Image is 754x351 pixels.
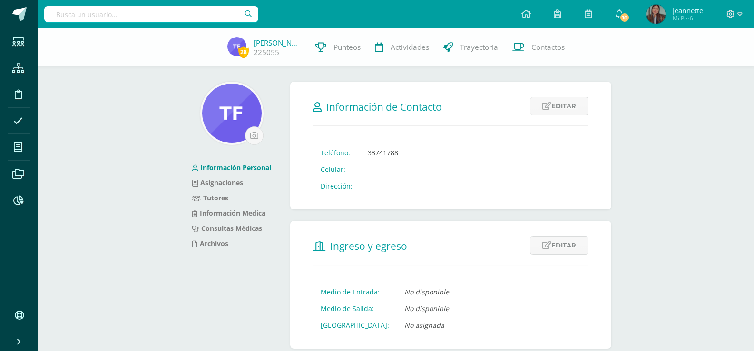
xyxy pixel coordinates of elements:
span: Ingreso y egreso [330,239,407,253]
a: Información Personal [192,163,271,172]
a: Asignaciones [192,178,243,187]
a: Consultas Médicas [192,224,262,233]
span: 28 [238,46,249,58]
a: Punteos [308,28,368,66]
a: Archivos [192,239,228,248]
td: Celular: [313,161,360,178]
i: No disponible [404,287,449,296]
span: Actividades [391,42,429,52]
a: Información Medica [192,209,265,218]
a: 225055 [254,47,279,57]
span: Punteos [333,42,361,52]
a: Actividades [368,28,436,66]
a: Editar [530,97,588,115]
td: [GEOGRAPHIC_DATA]: [313,317,397,333]
span: Información de Contacto [326,100,442,114]
td: Medio de Salida: [313,300,397,317]
span: Mi Perfil [673,14,703,22]
span: Contactos [531,42,565,52]
input: Busca un usuario... [44,6,258,22]
span: Trayectoria [460,42,498,52]
a: Contactos [505,28,572,66]
span: Jeannette [673,6,703,15]
td: Dirección: [313,178,360,194]
i: No asignada [404,321,444,330]
a: [PERSON_NAME] [254,38,301,47]
span: 10 [619,12,630,23]
a: Trayectoria [436,28,505,66]
td: Medio de Entrada: [313,284,397,300]
a: Editar [530,236,588,255]
td: 33741788 [360,144,406,161]
img: 562989e9f860310dc2d6e019a15c1191.png [202,84,262,143]
td: Teléfono: [313,144,360,161]
a: Tutores [192,193,228,202]
img: bd813cc0d42c521ac44f04c39cd6ec9a.png [227,37,246,56]
img: e0e3018be148909e9b9cf69bbfc1c52d.png [646,5,666,24]
i: No disponible [404,304,449,313]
